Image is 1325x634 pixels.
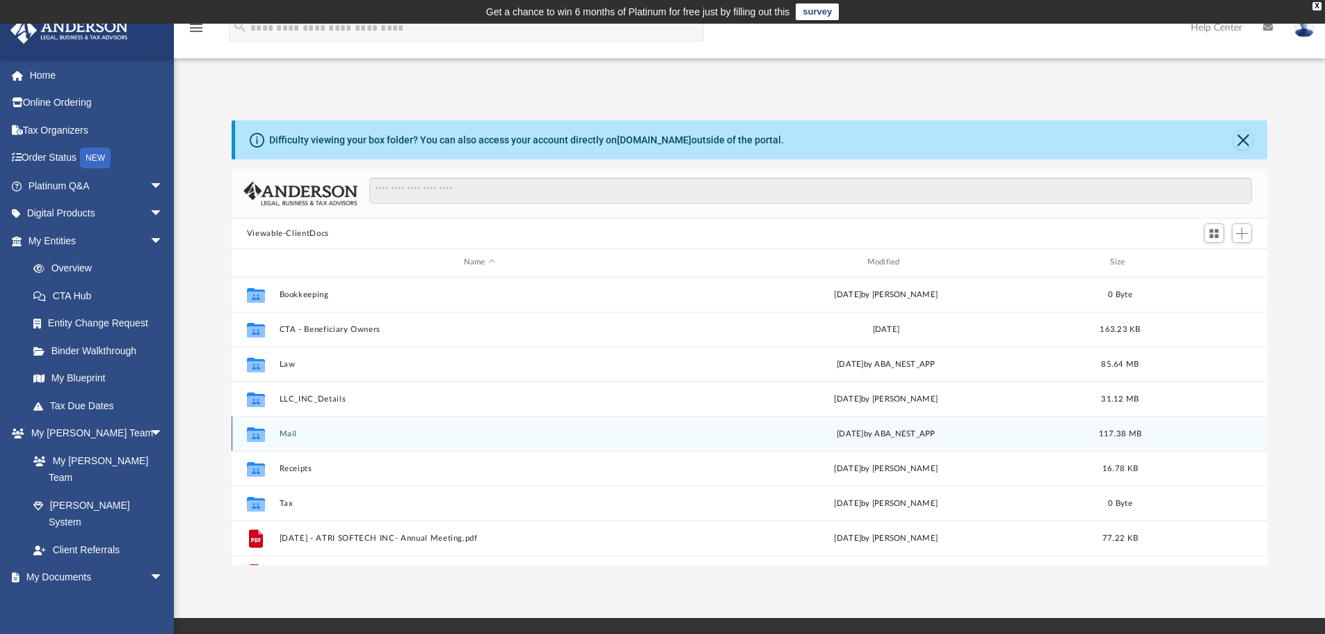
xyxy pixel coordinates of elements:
[188,26,204,36] a: menu
[232,277,1268,565] div: grid
[19,282,184,310] a: CTA Hub
[486,3,790,20] div: Get a chance to win 6 months of Platinum for free just by filling out this
[19,491,177,536] a: [PERSON_NAME] System
[1100,325,1140,333] span: 163.23 KB
[686,358,1086,370] div: [DATE] by ABA_NEST_APP
[279,325,680,334] button: CTA - Beneficiary Owners
[1294,17,1315,38] img: User Pic
[278,256,679,269] div: Name
[150,564,177,592] span: arrow_drop_down
[10,172,184,200] a: Platinum Q&Aarrow_drop_down
[150,420,177,448] span: arrow_drop_down
[10,420,177,447] a: My [PERSON_NAME] Teamarrow_drop_down
[10,116,184,144] a: Tax Organizers
[279,499,680,508] button: Tax
[10,61,184,89] a: Home
[686,497,1086,509] div: [DATE] by [PERSON_NAME]
[686,427,1086,440] div: [DATE] by ABA_NEST_APP
[1101,360,1139,367] span: 85.64 MB
[279,464,680,473] button: Receipts
[686,288,1086,301] div: [DATE] by [PERSON_NAME]
[1102,464,1138,472] span: 16.78 KB
[1101,395,1139,402] span: 31.12 MB
[150,227,177,255] span: arrow_drop_down
[1233,130,1253,150] button: Close
[188,19,204,36] i: menu
[279,534,680,543] button: [DATE] - ATRI SOFTECH INC- Annual Meeting.pdf
[150,200,177,228] span: arrow_drop_down
[10,227,184,255] a: My Entitiesarrow_drop_down
[1099,429,1141,437] span: 117.38 MB
[686,462,1086,475] div: [DATE] by [PERSON_NAME]
[279,360,680,369] button: Law
[80,148,111,168] div: NEW
[796,3,839,20] a: survey
[1154,256,1251,269] div: id
[617,134,691,145] a: [DOMAIN_NAME]
[1102,534,1138,541] span: 77.22 KB
[19,447,170,491] a: My [PERSON_NAME] Team
[10,89,184,117] a: Online Ordering
[19,392,184,420] a: Tax Due Dates
[685,256,1086,269] div: Modified
[1092,256,1148,269] div: Size
[19,337,184,365] a: Binder Walkthrough
[232,19,248,34] i: search
[6,17,132,44] img: Anderson Advisors Platinum Portal
[19,310,184,338] a: Entity Change Request
[279,395,680,404] button: LLC_INC_Details
[369,177,1252,204] input: Search files and folders
[10,564,177,592] a: My Documentsarrow_drop_down
[686,323,1086,335] div: [DATE]
[269,133,784,148] div: Difficulty viewing your box folder? You can also access your account directly on outside of the p...
[238,256,273,269] div: id
[19,365,177,393] a: My Blueprint
[19,255,184,283] a: Overview
[19,536,177,564] a: Client Referrals
[1108,499,1132,507] span: 0 Byte
[686,393,1086,405] div: [DATE] by [PERSON_NAME]
[247,228,329,240] button: Viewable-ClientDocs
[279,290,680,299] button: Bookkeeping
[1232,223,1253,243] button: Add
[1108,290,1132,298] span: 0 Byte
[686,532,1086,544] div: [DATE] by [PERSON_NAME]
[10,200,184,228] a: Digital Productsarrow_drop_down
[10,144,184,173] a: Order StatusNEW
[1312,2,1322,10] div: close
[150,172,177,200] span: arrow_drop_down
[279,429,680,438] button: Mail
[1204,223,1225,243] button: Switch to Grid View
